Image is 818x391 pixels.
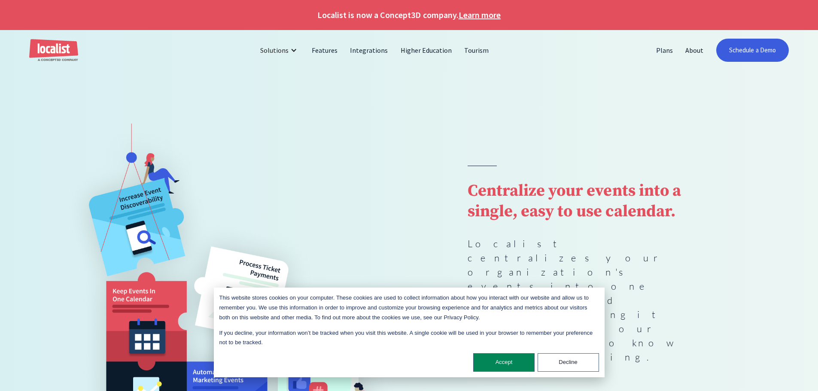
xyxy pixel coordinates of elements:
div: Solutions [254,40,306,61]
p: This website stores cookies on your computer. These cookies are used to collect information about... [219,293,599,322]
a: Learn more [459,9,501,21]
div: Solutions [260,45,289,55]
a: home [29,39,78,62]
a: Tourism [458,40,495,61]
a: Features [306,40,344,61]
a: About [679,40,710,61]
a: Schedule a Demo [716,39,789,62]
a: Higher Education [395,40,459,61]
button: Accept [473,353,535,372]
button: Decline [538,353,599,372]
div: Cookie banner [214,288,605,377]
a: Integrations [344,40,394,61]
p: If you decline, your information won’t be tracked when you visit this website. A single cookie wi... [219,328,599,348]
p: Localist centralizes your organization's events into one fully-branded calendar, making it easier... [468,236,701,364]
strong: Centralize your events into a single, easy to use calendar. [468,181,681,222]
a: Plans [650,40,679,61]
